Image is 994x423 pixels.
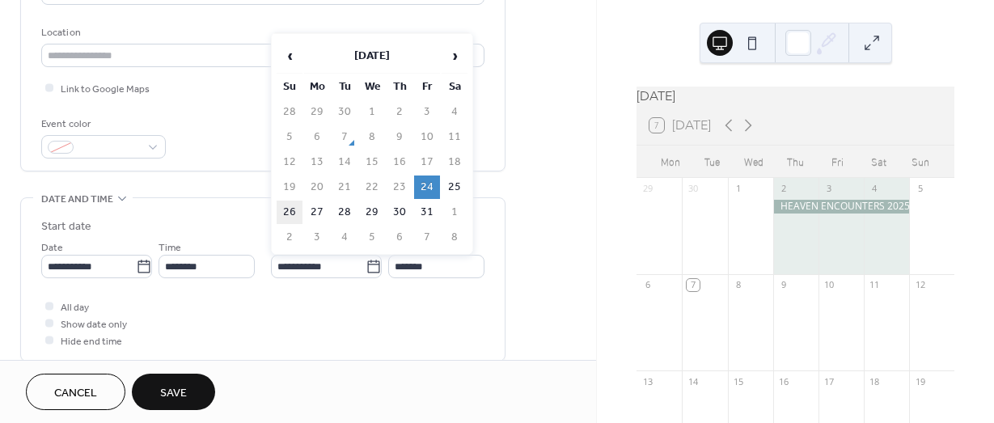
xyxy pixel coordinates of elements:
td: 19 [277,176,302,199]
td: 9 [387,125,412,149]
td: 7 [414,226,440,249]
div: Wed [733,146,775,178]
span: Date and time [41,191,113,208]
th: Mo [304,75,330,99]
div: 17 [823,375,835,387]
th: We [359,75,385,99]
span: Hide end time [61,333,122,350]
td: 31 [414,201,440,224]
th: Th [387,75,412,99]
span: Save [160,385,187,402]
td: 29 [304,100,330,124]
td: 1 [359,100,385,124]
div: 1 [733,183,745,195]
td: 4 [442,100,467,124]
div: 29 [641,183,654,195]
td: 15 [359,150,385,174]
td: 30 [332,100,357,124]
div: 14 [687,375,699,387]
div: 13 [641,375,654,387]
button: Cancel [26,374,125,410]
span: Link to Google Maps [61,81,150,98]
td: 2 [387,100,412,124]
td: 14 [332,150,357,174]
span: All day [61,299,89,316]
div: Event color [41,116,163,133]
td: 29 [359,201,385,224]
td: 21 [332,176,357,199]
td: 30 [387,201,412,224]
td: 8 [442,226,467,249]
div: 10 [823,279,835,291]
td: 3 [304,226,330,249]
span: Time [159,239,181,256]
td: 13 [304,150,330,174]
td: 7 [332,125,357,149]
div: Sun [899,146,941,178]
td: 8 [359,125,385,149]
td: 27 [304,201,330,224]
td: 11 [442,125,467,149]
td: 23 [387,176,412,199]
div: 9 [778,279,790,291]
span: Date [41,239,63,256]
td: 4 [332,226,357,249]
div: 4 [869,183,881,195]
td: 10 [414,125,440,149]
th: Fr [414,75,440,99]
div: 12 [914,279,926,291]
div: Thu [775,146,817,178]
button: Save [132,374,215,410]
th: Sa [442,75,467,99]
td: 28 [332,201,357,224]
td: 5 [359,226,385,249]
th: Tu [332,75,357,99]
td: 26 [277,201,302,224]
div: 8 [733,279,745,291]
div: 2 [778,183,790,195]
div: 30 [687,183,699,195]
td: 1 [442,201,467,224]
div: Location [41,24,481,41]
td: 2 [277,226,302,249]
th: Su [277,75,302,99]
div: Mon [649,146,692,178]
td: 6 [387,226,412,249]
td: 25 [442,176,467,199]
span: Show date only [61,316,127,333]
div: 6 [641,279,654,291]
td: 24 [414,176,440,199]
div: Tue [692,146,734,178]
div: 15 [733,375,745,387]
th: [DATE] [304,39,440,74]
div: Start date [41,218,91,235]
div: 11 [869,279,881,291]
div: 16 [778,375,790,387]
div: 19 [914,375,926,387]
td: 3 [414,100,440,124]
td: 6 [304,125,330,149]
div: [DATE] [637,87,954,106]
div: Sat [858,146,900,178]
td: 22 [359,176,385,199]
div: 3 [823,183,835,195]
div: HEAVEN ENCOUNTERS 2025 [773,200,909,214]
td: 16 [387,150,412,174]
div: Fri [816,146,858,178]
span: Cancel [54,385,97,402]
span: ‹ [277,40,302,72]
td: 17 [414,150,440,174]
div: 18 [869,375,881,387]
td: 12 [277,150,302,174]
td: 28 [277,100,302,124]
td: 18 [442,150,467,174]
td: 20 [304,176,330,199]
td: 5 [277,125,302,149]
div: 7 [687,279,699,291]
div: 5 [914,183,926,195]
span: › [442,40,467,72]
